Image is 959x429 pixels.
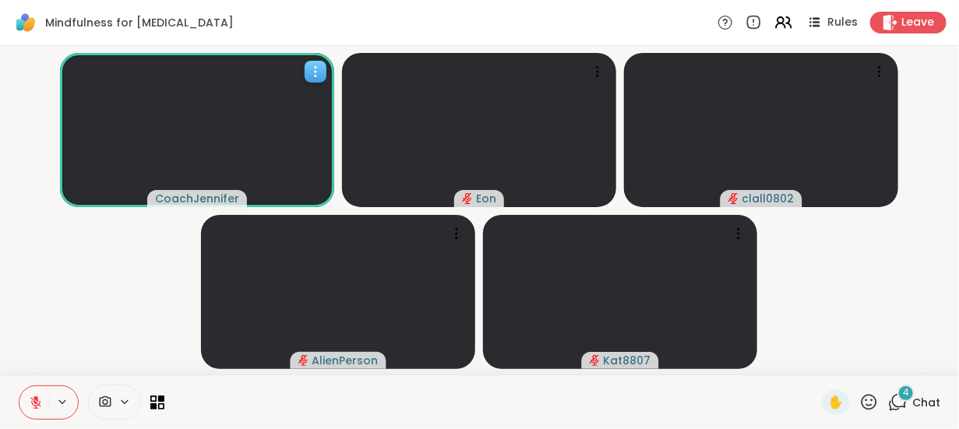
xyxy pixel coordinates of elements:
[298,355,309,366] span: audio-muted
[12,9,39,36] img: ShareWell Logomark
[476,191,496,206] span: Eon
[312,353,379,368] span: AlienPerson
[45,15,234,30] span: Mindfulness for [MEDICAL_DATA]
[590,355,601,366] span: audio-muted
[912,395,940,410] span: Chat
[828,393,844,412] span: ✋
[604,353,651,368] span: Kat8807
[728,193,739,204] span: audio-muted
[155,191,239,206] span: CoachJennifer
[742,191,795,206] span: clall0802
[462,193,473,204] span: audio-muted
[901,15,934,30] span: Leave
[827,15,858,30] span: Rules
[903,386,909,399] span: 4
